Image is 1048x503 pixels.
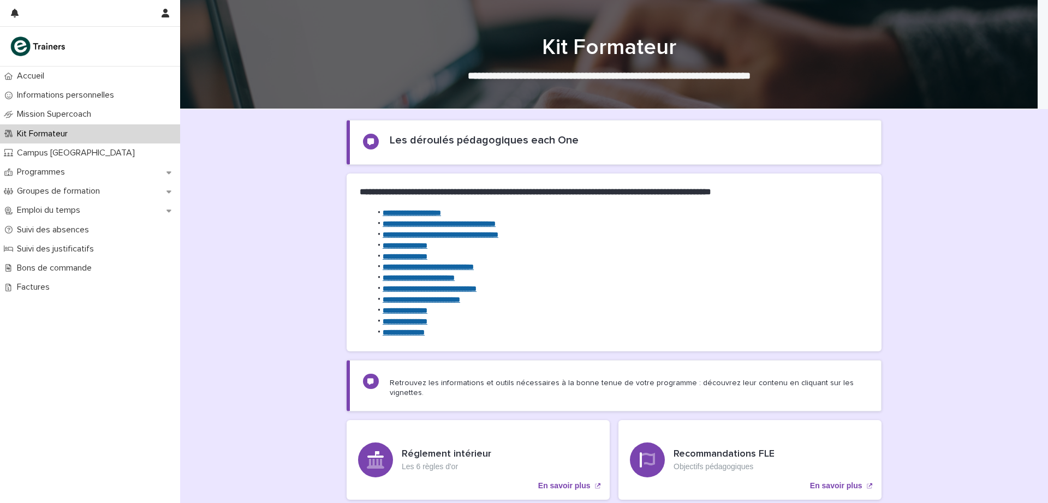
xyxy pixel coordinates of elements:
img: K0CqGN7SDeD6s4JG8KQk [9,35,69,57]
h2: Les déroulés pédagogiques each One [390,134,579,147]
p: Informations personnelles [13,90,123,100]
p: Les 6 règles d'or [402,462,491,471]
p: Kit Formateur [13,129,76,139]
p: Objectifs pédagogiques [674,462,775,471]
a: En savoir plus [347,420,610,500]
p: Accueil [13,71,53,81]
p: Mission Supercoach [13,109,100,119]
a: En savoir plus [618,420,882,500]
h1: Kit Formateur [342,34,877,61]
p: Emploi du temps [13,205,89,215]
h3: Réglement intérieur [402,448,491,460]
p: Suivi des absences [13,225,98,235]
p: Groupes de formation [13,186,109,196]
p: Bons de commande [13,263,100,273]
p: Suivi des justificatifs [13,244,103,254]
p: Factures [13,282,58,292]
p: Programmes [13,167,74,177]
p: Campus [GEOGRAPHIC_DATA] [13,148,144,158]
p: En savoir plus [538,481,591,490]
h3: Recommandations FLE [674,448,775,460]
p: Retrouvez les informations et outils nécessaires à la bonne tenue de votre programme : découvrez ... [390,378,868,398]
p: En savoir plus [810,481,862,490]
